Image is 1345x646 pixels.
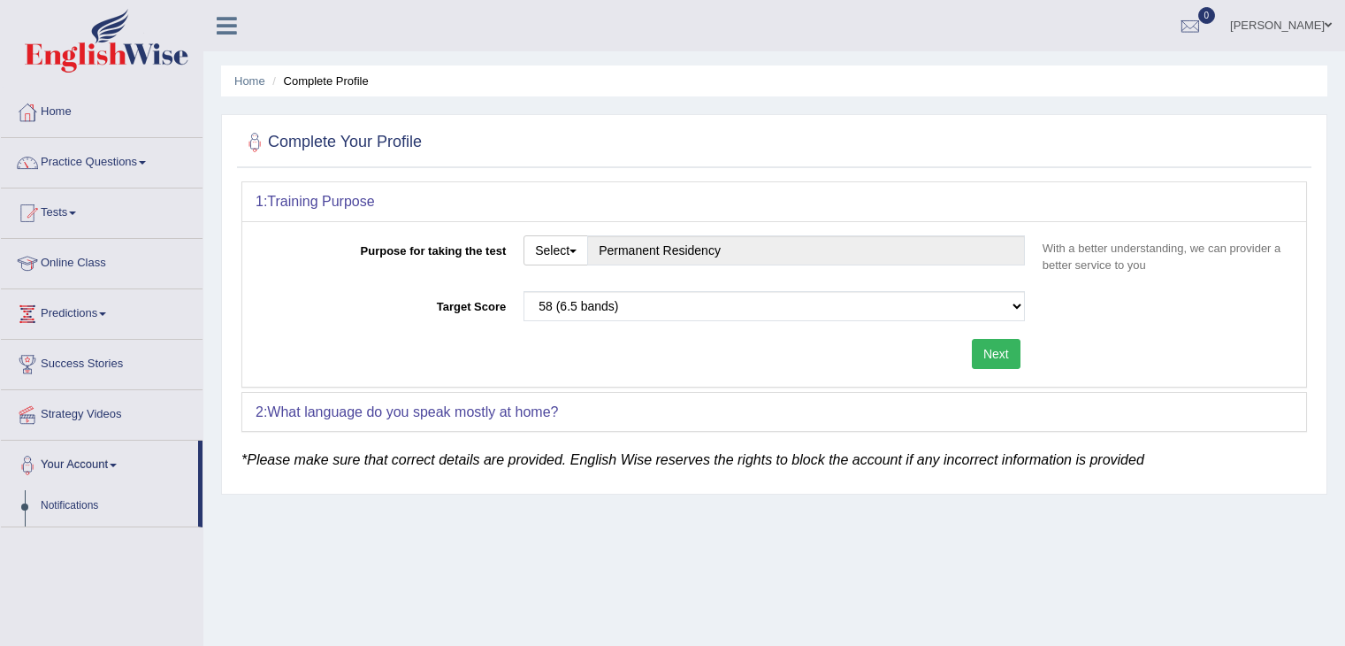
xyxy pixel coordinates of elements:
b: What language do you speak mostly at home? [267,404,558,419]
a: Home [234,74,265,88]
label: Target Score [256,291,515,315]
a: Strategy Videos [1,390,203,435]
a: Notifications [33,490,198,522]
a: Your Account [1,441,198,485]
button: Select [523,235,588,265]
a: Home [1,88,203,132]
a: Practice Questions [1,138,203,182]
a: Online Class [1,239,203,283]
a: Predictions [1,289,203,334]
a: Microphone Setup [33,522,198,554]
div: 1: [242,182,1306,221]
button: Next [972,339,1020,369]
b: Training Purpose [267,194,374,209]
a: Tests [1,188,203,233]
a: Success Stories [1,340,203,384]
label: Purpose for taking the test [256,235,515,259]
li: Complete Profile [268,73,368,89]
div: 2: [242,393,1306,432]
p: With a better understanding, we can provider a better service to you [1034,240,1293,273]
span: 0 [1198,7,1216,24]
h2: Complete Your Profile [241,129,422,156]
em: *Please make sure that correct details are provided. English Wise reserves the rights to block th... [241,452,1144,467]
